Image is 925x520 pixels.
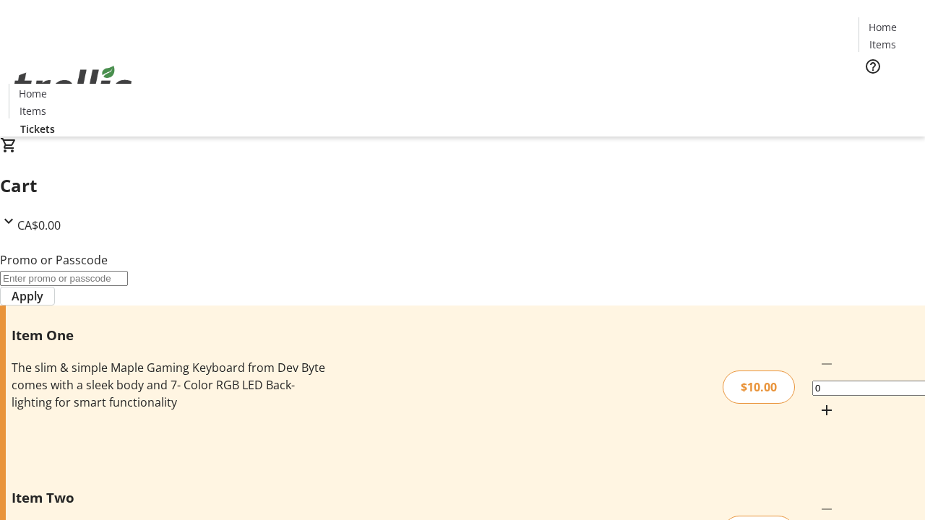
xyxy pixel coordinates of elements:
[12,359,327,411] div: The slim & simple Maple Gaming Keyboard from Dev Byte comes with a sleek body and 7- Color RGB LE...
[19,86,47,101] span: Home
[20,103,46,118] span: Items
[870,84,905,99] span: Tickets
[869,37,896,52] span: Items
[17,217,61,233] span: CA$0.00
[869,19,897,35] span: Home
[859,19,905,35] a: Home
[812,396,841,425] button: Increment by one
[9,103,56,118] a: Items
[9,86,56,101] a: Home
[12,325,327,345] h3: Item One
[859,37,905,52] a: Items
[20,121,55,136] span: Tickets
[9,50,137,122] img: Orient E2E Organization O5ZiHww0Ef's Logo
[12,287,43,305] span: Apply
[12,487,327,508] h3: Item Two
[723,370,795,404] div: $10.00
[859,52,887,81] button: Help
[9,121,66,136] a: Tickets
[859,84,916,99] a: Tickets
